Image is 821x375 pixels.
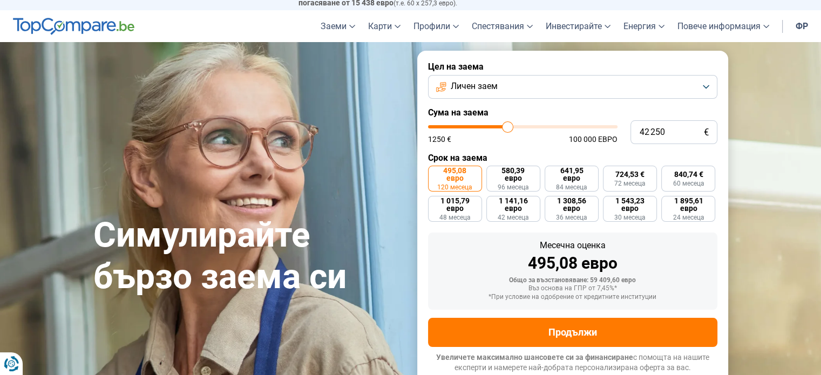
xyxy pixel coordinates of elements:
[615,170,644,179] font: 724,53 €
[362,10,407,42] a: Карти
[439,214,471,221] font: 48 месеца
[440,196,470,213] font: 1 015,79 евро
[13,18,134,35] img: Най-високо сравнение
[556,183,587,191] font: 84 месеца
[557,196,586,213] font: 1 308,56 евро
[465,10,539,42] a: Спестявания
[677,21,761,31] font: Повече информация
[428,62,484,72] font: Цел на заема
[615,196,644,213] font: 1 543,23 евро
[498,183,529,191] font: 96 месеца
[501,166,525,182] font: 580,39 евро
[546,21,602,31] font: Инвестирайте
[509,276,636,284] font: Общо за възстановяване: 59 409,60 евро
[472,21,524,31] font: Спестявания
[498,214,529,221] font: 42 месеца
[428,318,717,347] button: Продължи
[540,240,606,250] font: Месечна оценка
[796,21,808,31] font: фр
[314,10,362,42] a: Заеми
[428,153,487,163] font: Срок на заема
[437,183,472,191] font: 120 месеца
[560,166,583,182] font: 641,95 евро
[674,196,703,213] font: 1 895,61 евро
[548,326,597,338] font: Продължи
[499,196,528,213] font: 1 141,16 евро
[528,284,617,292] font: Въз основа на ГПР от 7,45%*
[436,353,633,362] font: Увеличете максимално шансовете си за финансиране
[451,81,498,91] font: Личен заем
[428,107,488,118] font: Сума на заема
[368,21,392,31] font: Карти
[671,10,776,42] a: Повече информация
[528,254,618,272] font: 495,08 евро
[617,10,671,42] a: Енергия
[623,21,656,31] font: Енергия
[488,293,656,301] font: *При условие на одобрение от кредитните институции
[428,135,451,144] font: 1250 €
[413,21,450,31] font: Профили
[556,214,587,221] font: 36 месеца
[428,75,717,99] button: Личен заем
[93,215,347,297] font: Симулирайте бързо заема си
[321,21,347,31] font: Заеми
[789,10,815,42] a: фр
[443,166,466,182] font: 495,08 евро
[407,10,465,42] a: Профили
[614,214,646,221] font: 30 месеца
[673,214,704,221] font: 24 месеца
[673,180,704,187] font: 60 месеца
[704,127,709,138] font: €
[614,180,646,187] font: 72 месеца
[569,135,618,144] font: 100 000 евро
[674,170,703,179] font: 840,74 €
[539,10,617,42] a: Инвестирайте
